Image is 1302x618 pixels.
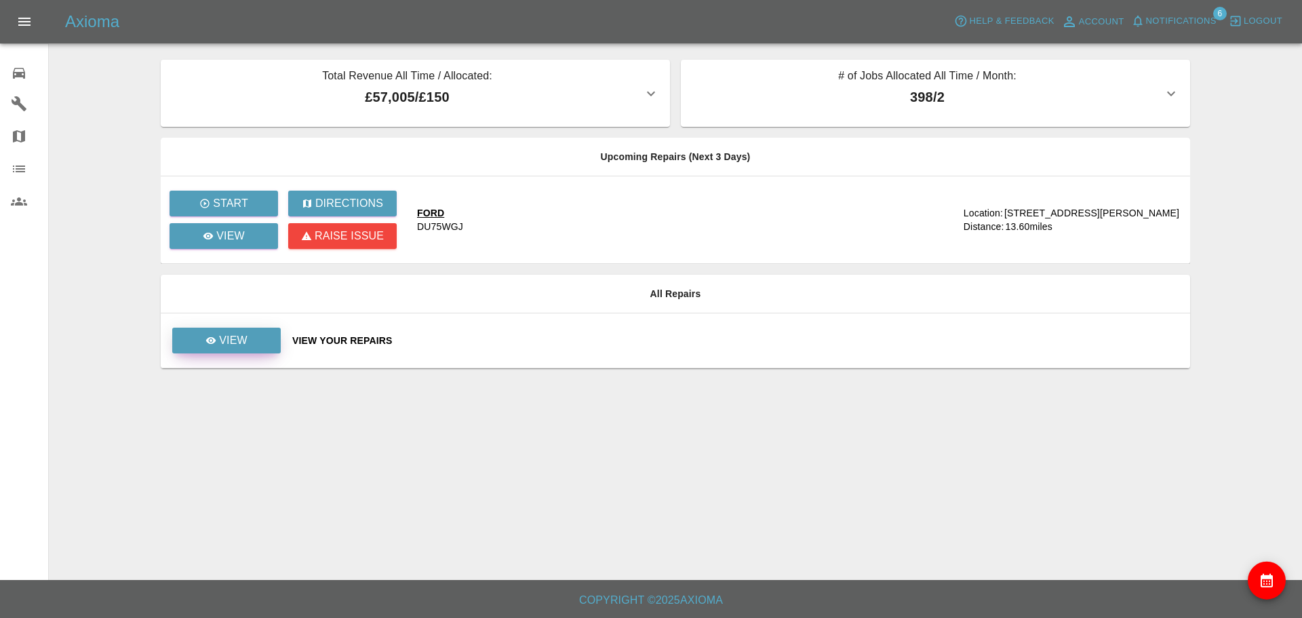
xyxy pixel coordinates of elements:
div: DU75WGJ [417,220,463,233]
a: Location:[STREET_ADDRESS][PERSON_NAME]Distance:13.60miles [964,206,1179,233]
h5: Axioma [65,11,119,33]
button: Open drawer [8,5,41,38]
span: Notifications [1146,14,1217,29]
p: Start [213,195,248,212]
a: View [172,328,281,353]
button: Directions [288,191,397,216]
p: View [219,332,248,349]
span: Help & Feedback [969,14,1054,29]
h6: Copyright © 2025 Axioma [11,591,1291,610]
a: View [172,334,281,345]
p: View [216,228,245,244]
a: FORDDU75WGJ [417,206,953,233]
div: Location: [964,206,1003,220]
p: Directions [315,195,383,212]
button: Total Revenue All Time / Allocated:£57,005/£150 [161,60,670,127]
a: View [170,223,278,249]
button: Start [170,191,278,216]
span: Logout [1244,14,1282,29]
div: [STREET_ADDRESS][PERSON_NAME] [1004,206,1179,220]
div: FORD [417,206,463,220]
p: # of Jobs Allocated All Time / Month: [692,68,1163,87]
th: All Repairs [161,275,1190,313]
button: Help & Feedback [951,11,1057,32]
span: Account [1079,14,1124,30]
button: Logout [1225,11,1286,32]
button: # of Jobs Allocated All Time / Month:398/2 [681,60,1190,127]
a: View Your Repairs [292,334,1179,347]
p: 398 / 2 [692,87,1163,107]
p: Raise issue [315,228,384,244]
div: Distance: [964,220,1004,233]
button: Raise issue [288,223,397,249]
p: Total Revenue All Time / Allocated: [172,68,643,87]
button: Notifications [1128,11,1220,32]
span: 6 [1213,7,1227,20]
th: Upcoming Repairs (Next 3 Days) [161,138,1190,176]
div: 13.60 miles [1006,220,1060,233]
a: Account [1058,11,1128,33]
p: £57,005 / £150 [172,87,643,107]
button: availability [1248,562,1286,600]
